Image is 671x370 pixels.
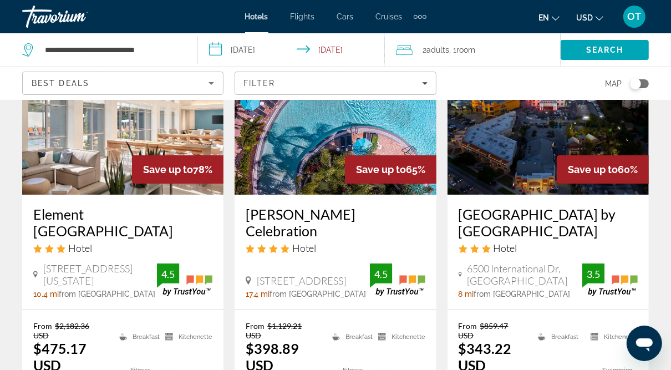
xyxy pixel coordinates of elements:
[557,155,649,184] div: 60%
[448,17,649,195] img: Ramada Plaza Resort & Suites by Wyndham Orlando Intl Drive
[68,242,92,254] span: Hotel
[449,42,475,58] span: , 1
[627,326,662,361] iframe: Button to launch messaging window
[33,321,89,340] del: $2,182.36 USD
[291,12,315,21] a: Flights
[59,290,155,298] span: from [GEOGRAPHIC_DATA]
[459,206,638,239] a: [GEOGRAPHIC_DATA] by [GEOGRAPHIC_DATA]
[356,164,406,175] span: Save up to
[376,12,403,21] a: Cruises
[459,321,509,340] del: $859.47 USD
[426,45,449,54] span: Adults
[33,206,212,239] a: Element [GEOGRAPHIC_DATA]
[22,17,223,195] img: Element Orlando International Drive
[370,263,425,296] img: TrustYou guest rating badge
[160,321,212,353] li: Kitchenette
[576,13,593,22] span: USD
[33,321,52,331] span: From
[327,321,373,353] li: Breakfast
[157,267,179,281] div: 4.5
[385,33,561,67] button: Travelers: 2 adults, 0 children
[235,17,436,195] img: Meliá Orlando Celebration
[246,290,270,298] span: 17.4 mi
[582,267,604,281] div: 3.5
[538,9,560,26] button: Change language
[33,290,59,298] span: 10.4 mi
[459,321,477,331] span: From
[538,13,549,22] span: en
[532,321,585,353] li: Breakfast
[370,267,392,281] div: 4.5
[414,8,426,26] button: Extra navigation items
[257,275,346,287] span: [STREET_ADDRESS]
[628,11,642,22] span: OT
[456,45,475,54] span: Room
[32,79,89,88] span: Best Deals
[494,242,517,254] span: Hotel
[585,321,638,353] li: Kitchenette
[246,242,425,254] div: 4 star Hotel
[292,242,316,254] span: Hotel
[345,155,436,184] div: 65%
[157,263,212,296] img: TrustYou guest rating badge
[245,12,268,21] a: Hotels
[235,72,436,95] button: Filters
[373,321,425,353] li: Kitchenette
[561,40,649,60] button: Search
[568,164,618,175] span: Save up to
[467,262,582,287] span: 6500 International Dr, [GEOGRAPHIC_DATA]
[246,321,265,331] span: From
[243,79,275,88] span: Filter
[198,33,385,67] button: Select check in and out date
[586,45,624,54] span: Search
[459,290,474,298] span: 8 mi
[32,77,214,90] mat-select: Sort by
[143,164,193,175] span: Save up to
[474,290,571,298] span: from [GEOGRAPHIC_DATA]
[22,2,133,31] a: Travorium
[246,321,302,340] del: $1,129.21 USD
[576,9,603,26] button: Change currency
[423,42,449,58] span: 2
[270,290,366,298] span: from [GEOGRAPHIC_DATA]
[33,242,212,254] div: 3 star Hotel
[132,155,223,184] div: 78%
[459,242,638,254] div: 3 star Hotel
[622,79,649,89] button: Toggle map
[620,5,649,28] button: User Menu
[44,42,181,58] input: Search hotel destination
[43,262,157,287] span: [STREET_ADDRESS][US_STATE]
[582,263,638,296] img: TrustYou guest rating badge
[337,12,354,21] a: Cars
[114,321,160,353] li: Breakfast
[605,76,622,92] span: Map
[246,206,425,239] a: [PERSON_NAME] Celebration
